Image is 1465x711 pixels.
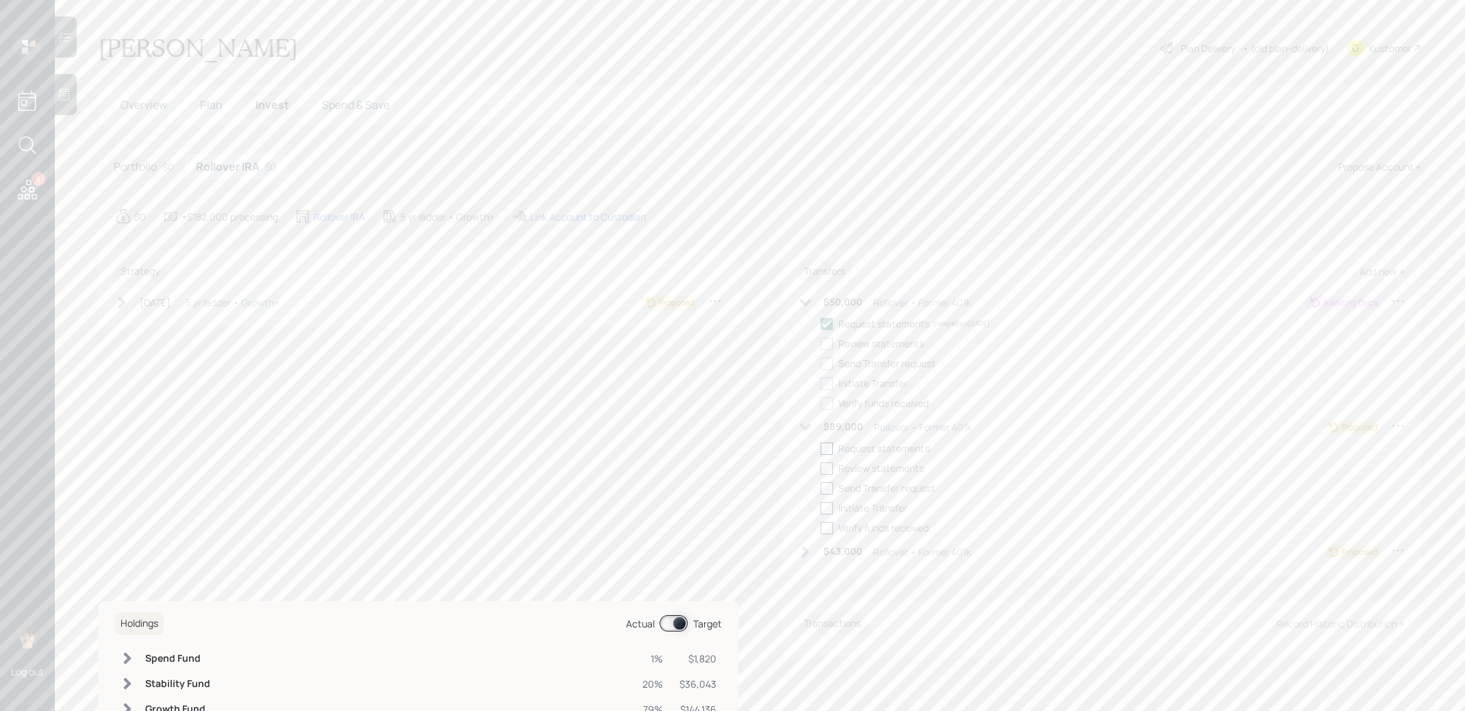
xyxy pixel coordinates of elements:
div: 5 yr ladder • Growth+ [401,210,494,224]
h6: Holdings [115,612,164,635]
div: Send Transfer request [838,481,936,495]
div: 5 yr ladder • Growth+ [186,295,279,310]
div: Link Account to Custodian [530,210,646,224]
div: Plan Delivery [1181,41,1236,55]
h6: Spend Fund [145,653,210,664]
div: Rollover • Former 401k [874,420,972,434]
div: Proposed [1342,421,1377,434]
div: Record Historic Distribution + [1277,617,1405,630]
h6: Strategy [115,260,165,283]
div: Target [693,616,722,631]
h5: Portfolio [114,160,157,173]
h6: $50,000 [823,297,862,308]
div: 20% [642,677,663,691]
div: +$182,000 processing [181,210,278,224]
div: Verify funds received [838,521,929,535]
div: $0 [162,160,174,174]
h5: Rollover IRA [196,160,260,173]
span: Spend & Save [322,97,390,112]
div: 8 [32,172,45,186]
h6: $89,000 [823,421,863,433]
h6: Transactions [799,612,866,635]
div: Review statements [838,461,924,475]
div: Review statements [838,336,924,351]
div: Request statements [838,316,929,331]
img: treva-nostdahl-headshot.png [14,621,41,649]
h6: $43,000 [823,546,862,558]
h6: Stability Fund [145,678,210,690]
div: $1,820 [679,651,716,666]
div: Proposed [659,297,694,309]
div: [DATE] [140,295,171,310]
span: Plan [200,97,223,112]
span: Invest [255,97,289,112]
div: Verify funds received [838,396,929,410]
div: Log out [11,665,44,678]
h1: [PERSON_NAME] [99,33,298,63]
div: Add new + [1360,265,1405,278]
div: Rollover • Former 401k [873,295,971,310]
div: Initiate Transfer [838,376,907,390]
div: Proposed [1342,546,1377,558]
div: Send Transfer request [838,356,936,371]
div: 1% [642,651,663,666]
div: $0 [265,160,277,174]
div: Actual [626,616,655,631]
h6: Transfers [799,260,851,283]
div: • (old plan-delivery) [1242,41,1329,55]
div: Request statements [838,441,929,456]
div: Propose Account + [1338,160,1421,174]
div: completed [DATE] [934,319,990,329]
div: Rollover • Former 401k [873,545,971,559]
div: Awaiting Docs [1323,297,1377,309]
div: Rollover IRA [314,210,365,224]
div: Kustomer [1369,41,1412,55]
div: Initiate Transfer [838,501,907,515]
div: $36,043 [679,677,716,691]
span: Overview [121,97,167,112]
div: $0 [134,210,146,224]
